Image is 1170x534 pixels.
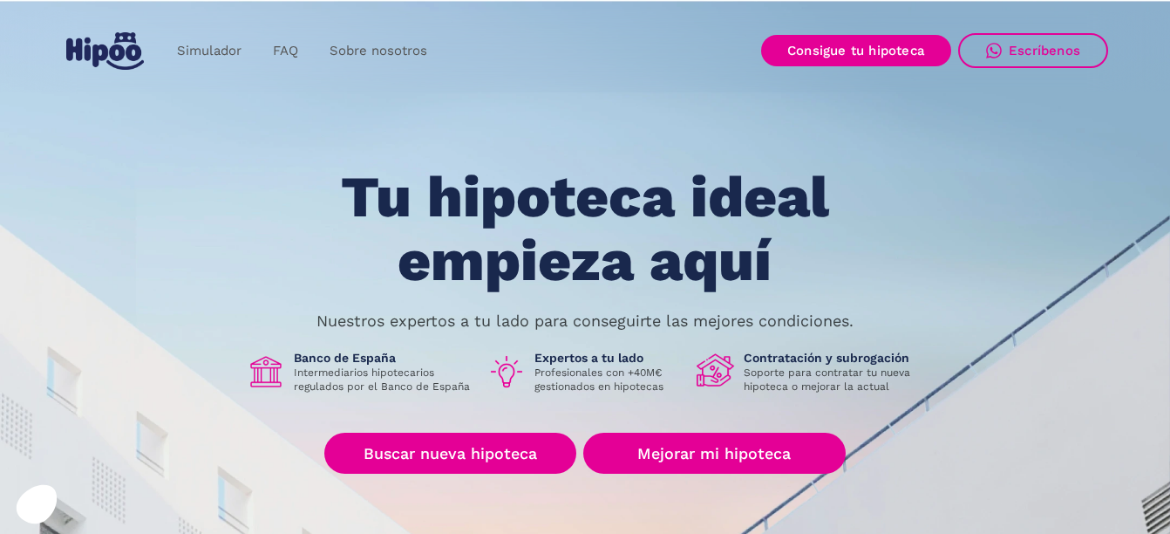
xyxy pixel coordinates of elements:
a: Consigue tu hipoteca [761,35,951,66]
div: Escríbenos [1009,43,1080,58]
p: Soporte para contratar tu nueva hipoteca o mejorar la actual [744,366,923,394]
a: Mejorar mi hipoteca [583,433,846,474]
a: FAQ [257,34,314,68]
h1: Expertos a tu lado [534,350,683,366]
h1: Tu hipoteca ideal empieza aquí [255,166,915,292]
a: Simulador [161,34,257,68]
h1: Banco de España [294,350,473,366]
p: Intermediarios hipotecarios regulados por el Banco de España [294,366,473,394]
a: Sobre nosotros [314,34,443,68]
p: Profesionales con +40M€ gestionados en hipotecas [534,366,683,394]
a: Escríbenos [958,33,1108,68]
a: Buscar nueva hipoteca [324,433,576,474]
h1: Contratación y subrogación [744,350,923,366]
p: Nuestros expertos a tu lado para conseguirte las mejores condiciones. [316,314,854,328]
a: home [62,25,147,77]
